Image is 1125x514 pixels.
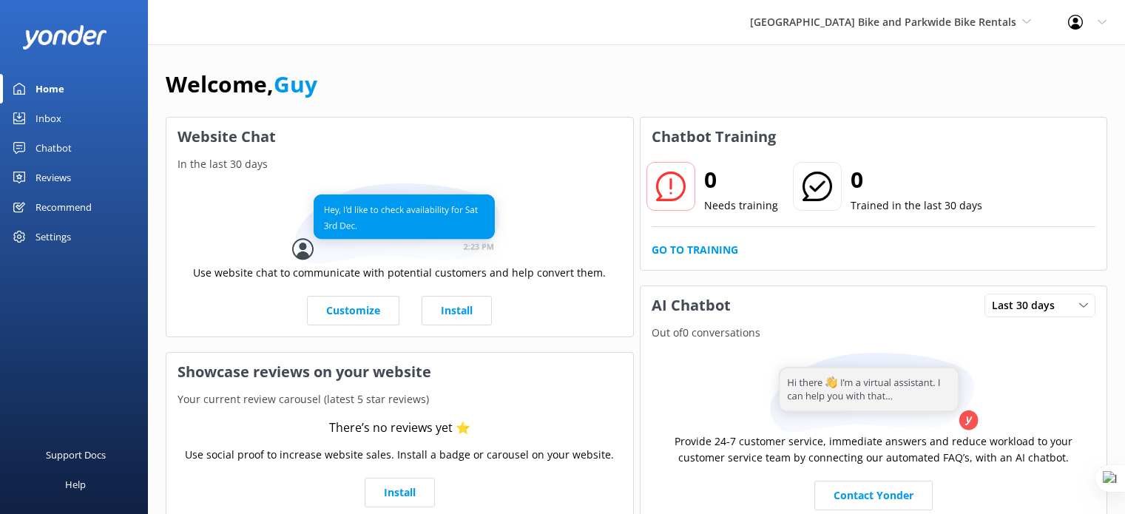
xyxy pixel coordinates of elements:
img: assistant... [766,353,981,433]
p: Out of 0 conversations [641,325,1107,341]
span: Last 30 days [992,297,1064,314]
div: Chatbot [36,133,72,163]
a: Customize [307,296,399,325]
div: Reviews [36,163,71,192]
p: Needs training [704,197,778,214]
p: Trained in the last 30 days [851,197,982,214]
h3: Website Chat [166,118,633,156]
p: Use social proof to increase website sales. Install a badge or carousel on your website. [185,447,614,463]
div: Recommend [36,192,92,222]
a: Contact Yonder [814,481,933,510]
img: yonder-white-logo.png [22,25,107,50]
a: Install [422,296,492,325]
div: Support Docs [46,440,106,470]
p: In the last 30 days [166,156,633,172]
p: Provide 24-7 customer service, immediate answers and reduce workload to your customer service tea... [652,433,1096,467]
div: There’s no reviews yet ⭐ [329,419,470,438]
div: Help [65,470,86,499]
a: Guy [274,69,317,99]
img: conversation... [292,183,507,264]
div: Settings [36,222,71,251]
div: Inbox [36,104,61,133]
h3: Showcase reviews on your website [166,353,633,391]
h2: 0 [851,162,982,197]
a: Install [365,478,435,507]
h3: Chatbot Training [641,118,787,156]
div: Home [36,74,64,104]
span: [GEOGRAPHIC_DATA] Bike and Parkwide Bike Rentals [750,15,1016,29]
h2: 0 [704,162,778,197]
h1: Welcome, [166,67,317,102]
p: Your current review carousel (latest 5 star reviews) [166,391,633,408]
a: Go to Training [652,242,738,258]
h3: AI Chatbot [641,286,742,325]
p: Use website chat to communicate with potential customers and help convert them. [193,265,606,281]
